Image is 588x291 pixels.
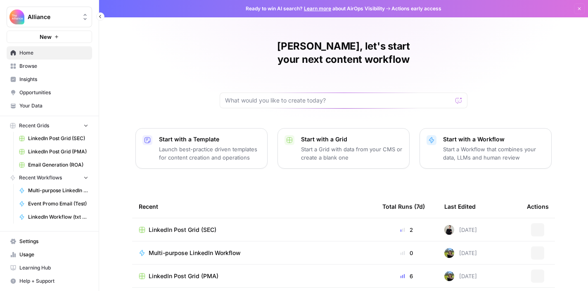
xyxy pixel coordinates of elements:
span: Settings [19,238,88,245]
span: Help + Support [19,277,88,285]
img: wlj6vlcgatc3c90j12jmpqq88vn8 [444,271,454,281]
span: Multi-purpose LinkedIn Workflow [149,249,241,257]
div: Recent [139,195,369,218]
a: Home [7,46,92,60]
a: LinkedIn Post Grid (PMA) [139,272,369,280]
button: Start with a GridStart a Grid with data from your CMS or create a blank one [277,128,410,169]
div: 0 [382,249,431,257]
button: Start with a WorkflowStart a Workflow that combines your data, LLMs and human review [420,128,552,169]
a: LinkedIn Post Grid (PMA) [15,145,92,158]
span: Opportunities [19,89,88,96]
a: Settings [7,235,92,248]
a: Email Generation (ROA) [15,158,92,172]
a: Learn more [304,5,331,12]
p: Start with a Workflow [443,135,545,143]
p: Start a Workflow that combines your data, LLMs and human review [443,145,545,162]
div: [DATE] [444,225,477,235]
div: [DATE] [444,248,477,258]
span: Email Generation (ROA) [28,161,88,169]
button: Workspace: Alliance [7,7,92,27]
a: Insights [7,73,92,86]
span: Ready to win AI search? about AirOps Visibility [246,5,385,12]
div: 6 [382,272,431,280]
img: Alliance Logo [9,10,24,24]
span: Actions early access [391,5,441,12]
span: Event Promo Email (Test) [28,200,88,208]
a: Your Data [7,99,92,112]
p: Launch best-practice driven templates for content creation and operations [159,145,261,162]
p: Start with a Template [159,135,261,143]
span: LinkedIn Post Grid (PMA) [28,148,88,155]
span: Multi-purpose LinkedIn Workflow [28,187,88,194]
a: LinkedIn Workflow (txt files) [15,210,92,224]
a: Learning Hub [7,261,92,274]
span: Insights [19,76,88,83]
button: Start with a TemplateLaunch best-practice driven templates for content creation and operations [135,128,268,169]
button: Recent Workflows [7,172,92,184]
span: Alliance [28,13,78,21]
p: Start with a Grid [301,135,403,143]
span: Recent Grids [19,122,49,129]
button: Help + Support [7,274,92,288]
a: Multi-purpose LinkedIn Workflow [15,184,92,197]
span: LinkedIn Workflow (txt files) [28,213,88,221]
div: [DATE] [444,271,477,281]
span: LinkedIn Post Grid (SEC) [28,135,88,142]
img: rzyuksnmva7rad5cmpd7k6b2ndco [444,225,454,235]
input: What would you like to create today? [225,96,452,105]
span: New [40,33,52,41]
a: Event Promo Email (Test) [15,197,92,210]
a: LinkedIn Post Grid (SEC) [139,226,369,234]
div: 2 [382,226,431,234]
button: Recent Grids [7,119,92,132]
span: Recent Workflows [19,174,62,181]
img: wlj6vlcgatc3c90j12jmpqq88vn8 [444,248,454,258]
a: LinkedIn Post Grid (SEC) [15,132,92,145]
div: Total Runs (7d) [382,195,425,218]
span: Home [19,49,88,57]
a: Opportunities [7,86,92,99]
span: Your Data [19,102,88,110]
a: Browse [7,60,92,73]
a: Multi-purpose LinkedIn Workflow [139,249,369,257]
button: New [7,31,92,43]
span: Learning Hub [19,264,88,272]
p: Start a Grid with data from your CMS or create a blank one [301,145,403,162]
span: LinkedIn Post Grid (SEC) [149,226,216,234]
span: LinkedIn Post Grid (PMA) [149,272,218,280]
div: Actions [527,195,549,218]
h1: [PERSON_NAME], let's start your next content workflow [220,40,467,66]
div: Last Edited [444,195,476,218]
span: Usage [19,251,88,258]
a: Usage [7,248,92,261]
span: Browse [19,62,88,70]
